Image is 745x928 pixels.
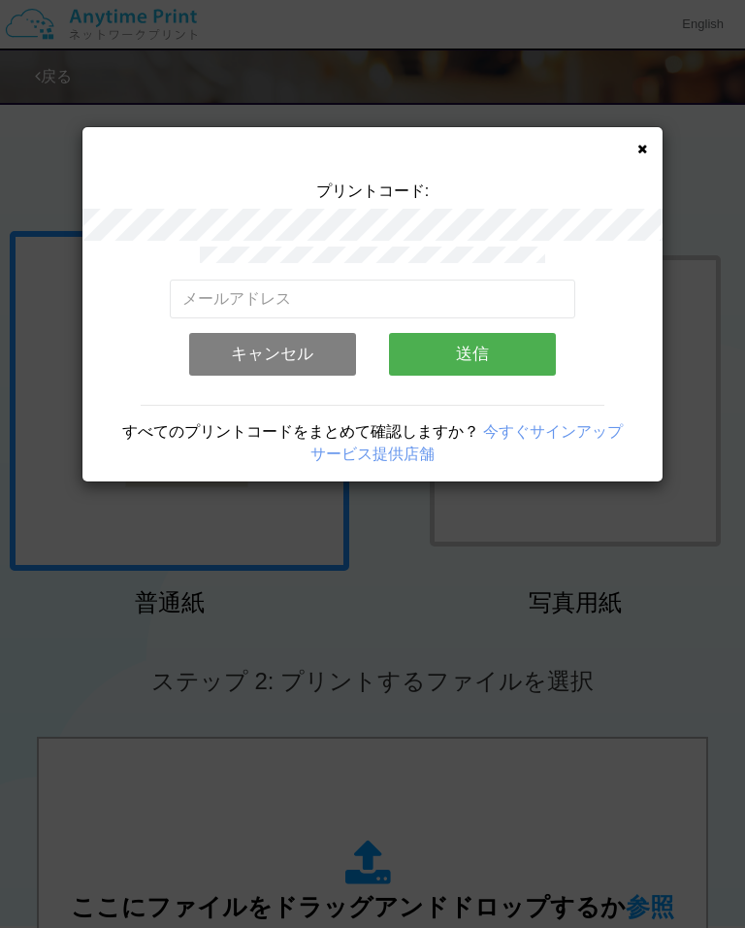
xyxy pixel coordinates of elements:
[189,333,356,376] button: キャンセル
[316,182,429,199] span: プリントコード:
[122,423,479,440] span: すべてのプリントコードをまとめて確認しますか？
[170,280,576,318] input: メールアドレス
[389,333,556,376] button: 送信
[483,423,623,440] a: 今すぐサインアップ
[310,446,435,462] a: サービス提供店舗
